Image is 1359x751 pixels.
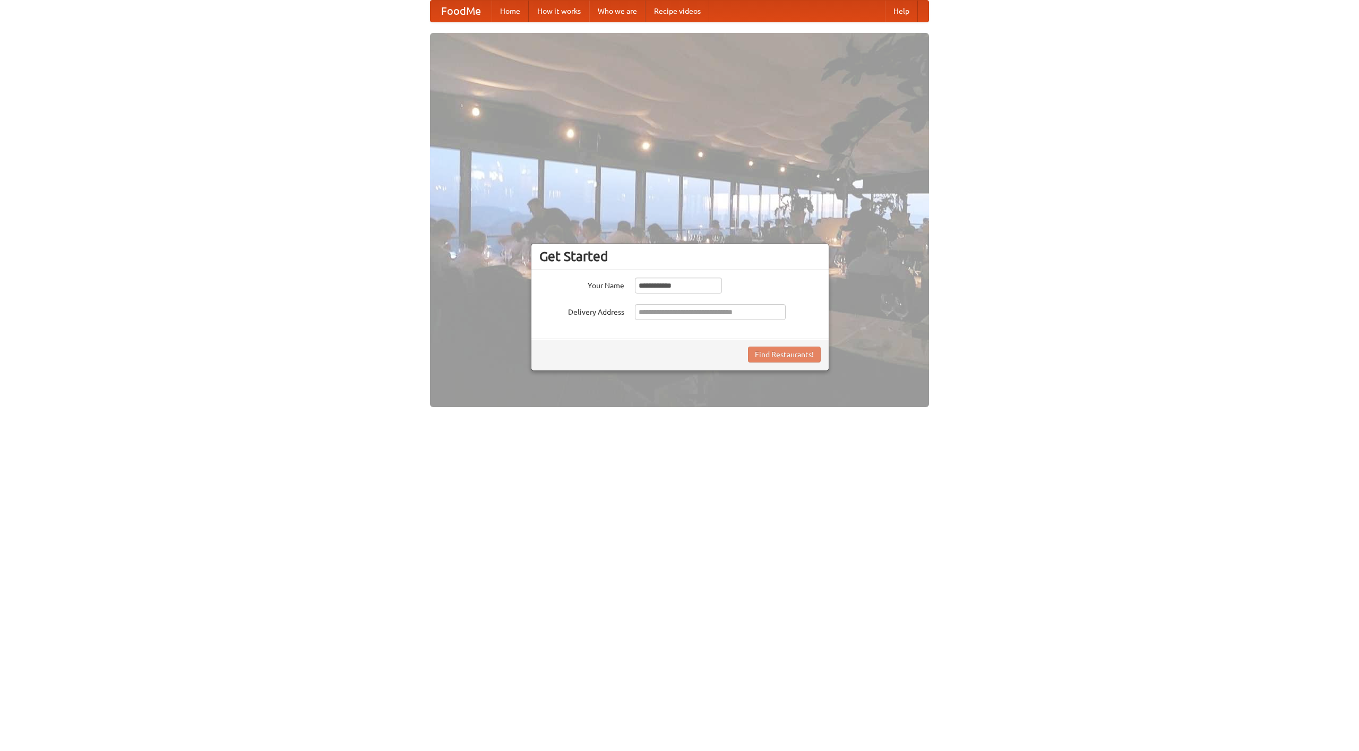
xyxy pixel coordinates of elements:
a: Who we are [589,1,646,22]
a: Help [885,1,918,22]
a: Home [492,1,529,22]
a: How it works [529,1,589,22]
button: Find Restaurants! [748,347,821,362]
label: Delivery Address [539,304,624,317]
h3: Get Started [539,248,821,264]
label: Your Name [539,278,624,291]
a: Recipe videos [646,1,709,22]
a: FoodMe [431,1,492,22]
